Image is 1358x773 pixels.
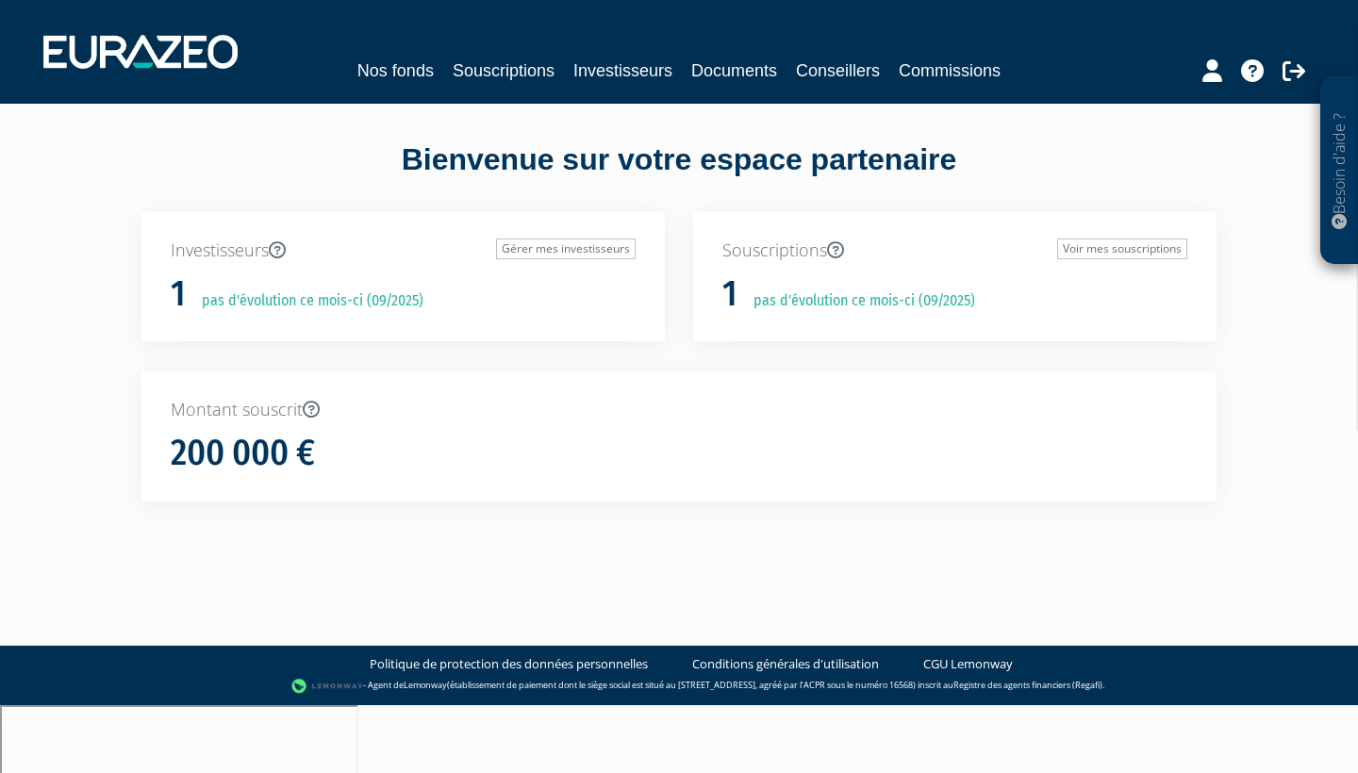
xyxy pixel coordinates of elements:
h1: 1 [722,274,737,314]
div: - Agent de (établissement de paiement dont le siège social est situé au [STREET_ADDRESS], agréé p... [19,677,1339,696]
a: Souscriptions [453,58,555,84]
p: pas d'évolution ce mois-ci (09/2025) [740,290,975,312]
a: CGU Lemonway [923,655,1013,673]
a: Gérer mes investisseurs [496,238,636,259]
h1: 200 000 € [171,434,315,473]
a: Documents [691,58,777,84]
a: Investisseurs [573,58,672,84]
p: pas d'évolution ce mois-ci (09/2025) [189,290,423,312]
p: Montant souscrit [171,398,1187,422]
h1: 1 [171,274,186,314]
p: Besoin d'aide ? [1329,86,1350,255]
a: Nos fonds [357,58,434,84]
img: 1732889491-logotype_eurazeo_blanc_rvb.png [43,35,238,69]
img: logo-lemonway.png [291,677,364,696]
a: Politique de protection des données personnelles [370,655,648,673]
a: Commissions [899,58,1001,84]
div: Bienvenue sur votre espace partenaire [127,139,1231,212]
a: Lemonway [404,679,447,691]
p: Investisseurs [171,238,636,263]
a: Voir mes souscriptions [1057,238,1187,259]
a: Conseillers [796,58,880,84]
a: Conditions générales d'utilisation [692,655,879,673]
p: Souscriptions [722,238,1187,263]
a: Registre des agents financiers (Regafi) [953,679,1102,691]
